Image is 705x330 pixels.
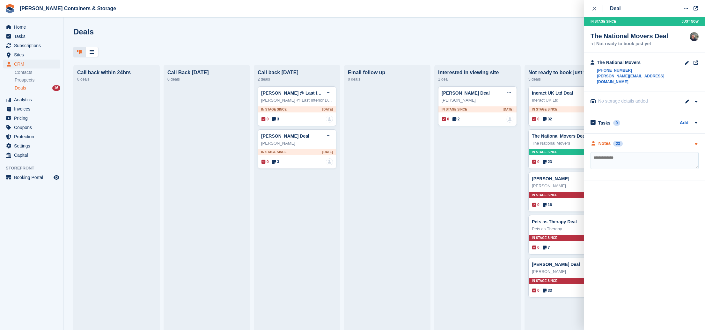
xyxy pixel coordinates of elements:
[598,120,611,126] h2: Tasks
[3,60,60,68] a: menu
[261,140,333,147] div: [PERSON_NAME]
[272,116,279,122] span: 3
[3,41,60,50] a: menu
[261,97,333,104] div: [PERSON_NAME] @ Last Interior Designs
[591,19,616,24] span: In stage since
[14,60,52,68] span: CRM
[14,32,52,41] span: Tasks
[452,116,460,122] span: 2
[6,165,63,171] span: Storefront
[442,90,490,96] a: [PERSON_NAME] Deal
[3,132,60,141] a: menu
[261,133,309,139] a: [PERSON_NAME] Deal
[261,150,287,154] span: In stage since
[532,193,557,197] span: In stage since
[322,107,333,112] span: [DATE]
[14,141,52,150] span: Settings
[3,141,60,150] a: menu
[532,140,604,147] div: The National Movers
[532,278,557,283] span: In stage since
[3,173,60,182] a: menu
[261,116,269,122] span: 0
[532,116,540,122] span: 0
[532,226,604,232] div: Pets as Therapy
[15,69,60,75] a: Contacts
[3,123,60,132] a: menu
[3,104,60,113] a: menu
[15,85,60,91] a: Deals 16
[272,159,279,165] span: 3
[543,245,550,250] span: 7
[613,141,622,147] div: 23
[3,23,60,32] a: menu
[3,50,60,59] a: menu
[503,107,513,112] span: [DATE]
[77,70,156,75] div: Call back within 24hrs
[532,262,580,267] a: [PERSON_NAME] Deal
[506,116,513,123] img: deal-assignee-blank
[14,23,52,32] span: Home
[167,75,246,83] div: 0 deals
[442,116,449,122] span: 0
[15,85,26,91] span: Deals
[348,70,427,75] div: Email follow up
[14,132,52,141] span: Protection
[532,150,557,154] span: In stage since
[528,70,607,75] div: Not ready to book just yet
[532,133,586,139] a: The National Movers Deal
[680,119,688,127] a: Add
[261,107,287,112] span: In stage since
[5,4,15,13] img: stora-icon-8386f47178a22dfd0bd8f6a31ec36ba5ce8667c1dd55bd0f319d3a0aa187defe.svg
[532,245,540,250] span: 0
[326,158,333,165] img: deal-assignee-blank
[326,116,333,123] img: deal-assignee-blank
[14,104,52,113] span: Invoices
[532,269,604,275] div: [PERSON_NAME]
[14,173,52,182] span: Booking Portal
[528,75,607,83] div: 5 deals
[442,97,513,104] div: [PERSON_NAME]
[261,90,361,96] a: [PERSON_NAME] @ Last Interior Designs Deal
[258,75,336,83] div: 2 deals
[348,75,427,83] div: 0 deals
[682,19,699,24] span: Just now
[53,174,60,181] a: Preview store
[543,159,552,165] span: 23
[543,288,552,293] span: 33
[73,27,94,36] h1: Deals
[543,116,552,122] span: 32
[442,107,467,112] span: In stage since
[14,114,52,123] span: Pricing
[167,70,246,75] div: Call Back [DATE]
[15,77,60,83] a: Prospects
[532,235,557,240] span: In stage since
[77,75,156,83] div: 0 deals
[597,68,685,73] a: [PHONE_NUMBER]
[597,73,685,85] a: [PERSON_NAME][EMAIL_ADDRESS][DOMAIN_NAME]
[532,288,540,293] span: 0
[613,120,621,126] div: 0
[532,90,573,96] a: Ineract UK Ltd Deal
[532,202,540,208] span: 0
[14,151,52,160] span: Capital
[532,219,577,224] a: Pets as Therapy Deal
[3,114,60,123] a: menu
[15,77,34,83] span: Prospects
[532,159,540,165] span: 0
[438,70,517,75] div: Interested in viewing site
[3,95,60,104] a: menu
[258,70,336,75] div: Call back [DATE]
[532,97,604,104] div: Ineract UK Ltd
[14,123,52,132] span: Coupons
[17,3,119,14] a: [PERSON_NAME] Containers & Storage
[438,75,517,83] div: 1 deal
[322,150,333,154] span: [DATE]
[690,32,699,41] img: Adam Greenhalgh
[14,95,52,104] span: Analytics
[598,98,662,104] div: No storage details added
[532,183,604,189] div: [PERSON_NAME]
[14,50,52,59] span: Sites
